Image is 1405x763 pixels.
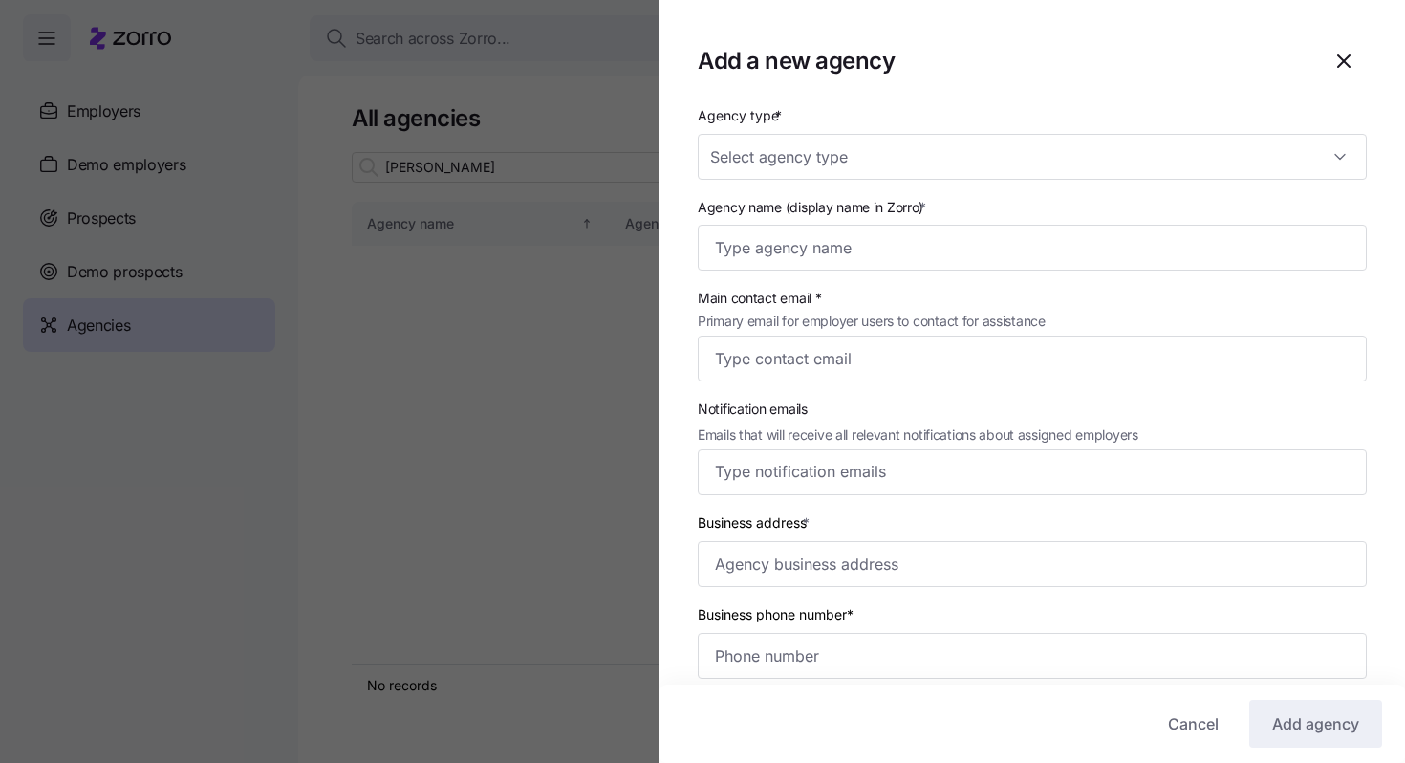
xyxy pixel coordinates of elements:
[1153,700,1234,748] button: Cancel
[698,197,923,218] span: Agency name (display name in Zorro)
[698,604,854,625] label: Business phone number*
[698,512,813,534] label: Business address
[698,105,786,126] label: Agency type
[698,541,1367,587] input: Agency business address
[698,336,1367,381] input: Type contact email
[698,633,1367,679] input: Phone number
[698,288,1046,309] span: Main contact email *
[698,425,1138,446] span: Emails that will receive all relevant notifications about assigned employers
[698,311,1046,332] span: Primary email for employer users to contact for assistance
[1272,712,1359,735] span: Add agency
[698,225,1367,271] input: Type agency name
[698,46,1313,76] h1: Add a new agency
[698,399,1138,420] span: Notification emails
[1168,712,1219,735] span: Cancel
[698,134,1367,180] input: Select agency type
[1249,700,1382,748] button: Add agency
[715,460,1314,485] input: Type notification emails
